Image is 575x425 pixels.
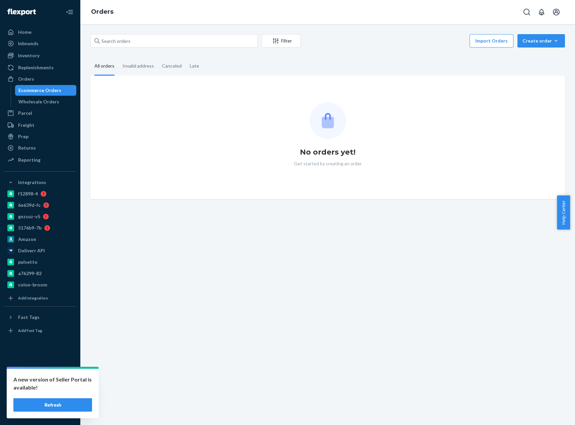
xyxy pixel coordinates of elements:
a: Help Center [4,395,76,406]
div: Returns [18,145,36,151]
a: Orders [4,74,76,84]
a: Ecommerce Orders [15,85,77,96]
button: Open account menu [550,5,563,19]
div: Inbounds [18,40,38,47]
a: Settings [4,372,76,383]
button: Filter [262,34,301,48]
div: Add Fast Tag [18,328,42,333]
a: Amazon [4,234,76,245]
h1: No orders yet! [300,147,355,158]
div: Parcel [18,110,32,116]
div: f12898-4 [18,190,38,197]
div: gnzsuz-v5 [18,213,40,220]
div: colon-broom [18,281,47,288]
div: Wholesale Orders [18,98,59,105]
a: colon-broom [4,279,76,290]
div: Amazon [18,236,36,243]
input: Search orders [90,34,258,48]
p: A new version of Seller Portal is available! [13,375,92,392]
div: Home [18,29,31,35]
a: f12898-4 [4,188,76,199]
div: Create order [522,37,560,44]
button: Open Search Box [520,5,533,19]
a: 5176b9-7b [4,223,76,233]
img: Empty list [310,102,346,139]
a: Add Fast Tag [4,325,76,336]
button: Integrations [4,177,76,188]
div: Deliverr API [18,247,45,254]
a: Inventory [4,50,76,61]
a: Deliverr API [4,245,76,256]
a: Parcel [4,108,76,118]
a: Wholesale Orders [15,96,77,107]
div: Filter [262,37,300,44]
a: Inbounds [4,38,76,49]
div: 5176b9-7b [18,225,42,231]
div: Canceled [162,57,182,75]
div: Reporting [18,157,40,163]
a: Replenishments [4,62,76,73]
div: Ecommerce Orders [18,87,61,94]
div: 6e639d-fc [18,202,40,208]
p: Get started by creating an order [294,160,362,167]
div: Orders [18,76,34,82]
div: pulsetto [18,259,37,265]
button: Open notifications [535,5,548,19]
div: Prep [18,133,28,140]
div: All orders [94,57,114,76]
div: Inventory [18,52,39,59]
div: Replenishments [18,64,54,71]
div: Late [190,57,199,75]
a: pulsetto [4,257,76,267]
button: Import Orders [470,34,513,48]
a: gnzsuz-v5 [4,211,76,222]
div: Fast Tags [18,314,39,321]
div: Integrations [18,179,46,186]
a: a76299-82 [4,268,76,279]
div: Freight [18,122,34,129]
img: Flexport logo [7,9,36,15]
a: Returns [4,143,76,153]
div: Add Integration [18,295,48,301]
a: Reporting [4,155,76,165]
a: Orders [91,8,113,15]
button: Give Feedback [4,406,76,417]
a: Home [4,27,76,37]
a: Talk to Support [4,384,76,394]
button: Refresh [13,398,92,412]
ol: breadcrumbs [86,2,119,22]
a: Prep [4,131,76,142]
button: Help Center [557,195,570,230]
a: Add Integration [4,293,76,304]
button: Fast Tags [4,312,76,323]
button: Create order [517,34,565,48]
div: a76299-82 [18,270,42,277]
div: Invalid address [122,57,154,75]
a: 6e639d-fc [4,200,76,210]
a: Freight [4,120,76,131]
button: Close Navigation [63,5,76,19]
